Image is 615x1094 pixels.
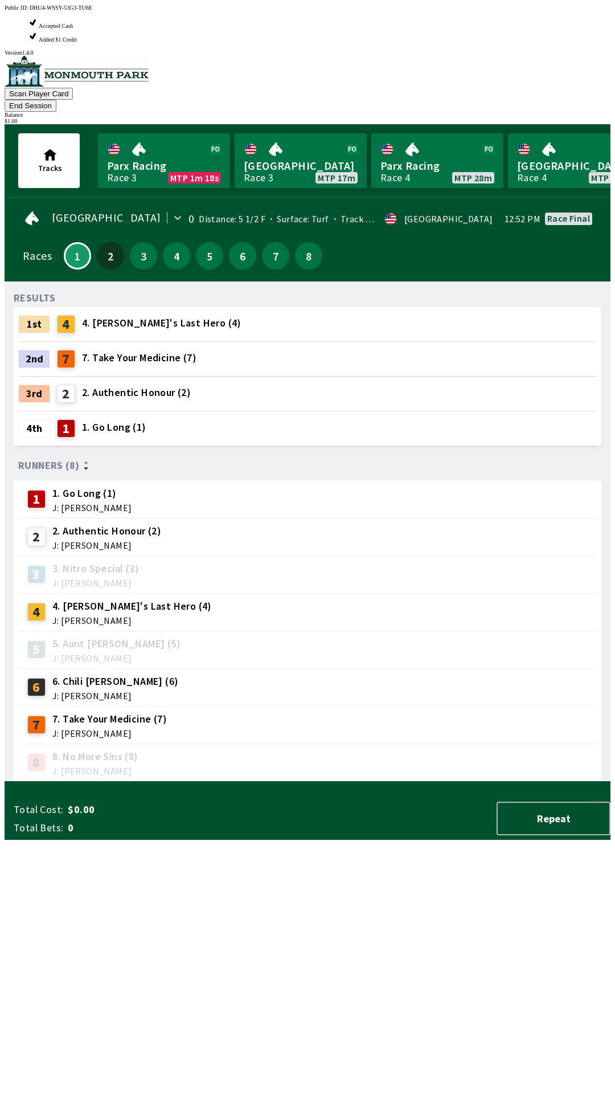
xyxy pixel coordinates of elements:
div: $ 1.00 [5,118,610,124]
div: 3rd [18,385,50,403]
div: 2nd [18,350,50,368]
div: Races [23,251,52,260]
span: 7. Take Your Medicine (7) [52,712,167,726]
div: 1 [57,419,75,438]
span: 4. [PERSON_NAME]'s Last Hero (4) [82,316,241,330]
span: 1. Go Long (1) [82,420,146,435]
button: Repeat [497,802,610,835]
div: 7 [57,350,75,368]
div: 3 [27,565,46,583]
img: venue logo [5,56,149,87]
span: 7 [265,252,286,260]
span: 4 [166,252,187,260]
div: 1 [27,490,46,508]
span: Runners (8) [18,461,79,470]
span: 7. Take Your Medicine (7) [82,350,196,365]
span: J: [PERSON_NAME] [52,503,132,512]
a: Parx RacingRace 3MTP 1m 18s [98,133,230,188]
span: 2. Authentic Honour (2) [52,524,161,538]
span: Parx Racing [107,158,221,173]
span: Track Condition: Firm [329,213,429,224]
span: Surface: Turf [265,213,329,224]
span: Parx Racing [380,158,494,173]
span: J: [PERSON_NAME] [52,729,167,738]
div: Race 4 [380,173,410,182]
span: 3. Nitro Special (3) [52,561,139,576]
button: 5 [196,242,223,270]
div: 5 [27,640,46,659]
span: MTP 17m [318,173,355,182]
span: MTP 1m 18s [170,173,219,182]
span: 6 [232,252,253,260]
div: 8 [27,753,46,771]
span: 1. Go Long (1) [52,486,132,501]
div: Runners (8) [18,460,597,471]
button: 3 [130,242,157,270]
span: Accepted Cash [39,23,73,29]
span: 0 [68,821,247,835]
span: J: [PERSON_NAME] [52,578,139,587]
div: 2 [27,528,46,546]
span: 5. Aunt [PERSON_NAME] (5) [52,636,181,651]
button: 8 [295,242,322,270]
span: 12:52 PM [505,214,540,223]
div: RESULTS [14,293,56,303]
a: [GEOGRAPHIC_DATA]Race 3MTP 17m [235,133,367,188]
span: Total Bets: [14,821,63,835]
div: 1st [18,315,50,333]
span: 2 [100,252,121,260]
div: Race 4 [517,173,547,182]
span: 8. No More Sins (8) [52,749,138,764]
div: 2 [57,385,75,403]
span: [GEOGRAPHIC_DATA] [52,213,161,222]
span: Distance: 5 1/2 F [199,213,265,224]
span: $0.00 [68,803,247,817]
button: 6 [229,242,256,270]
div: 0 [188,214,194,223]
span: 2. Authentic Honour (2) [82,385,191,400]
button: 1 [64,242,91,270]
span: Tracks [38,163,62,173]
button: End Session [5,100,56,112]
span: 8 [298,252,319,260]
div: Race 3 [244,173,273,182]
div: 4 [27,603,46,621]
span: J: [PERSON_NAME] [52,616,212,625]
span: Repeat [507,812,600,825]
div: 6 [27,678,46,696]
div: Public ID: [5,5,610,11]
span: 5 [199,252,220,260]
span: J: [PERSON_NAME] [52,541,161,550]
div: 7 [27,716,46,734]
span: J: [PERSON_NAME] [52,654,181,663]
button: Tracks [18,133,80,188]
span: 6. Chili [PERSON_NAME] (6) [52,674,178,689]
span: 4. [PERSON_NAME]'s Last Hero (4) [52,599,212,614]
span: Added $1 Credit [39,36,77,43]
span: DHU4-WSSY-53G3-TU6E [30,5,92,11]
div: Version 1.4.0 [5,50,610,56]
div: 4 [57,315,75,333]
div: Race final [547,214,590,223]
a: Parx RacingRace 4MTP 28m [371,133,503,188]
span: MTP 28m [454,173,492,182]
div: Race 3 [107,173,137,182]
button: 7 [262,242,289,270]
button: Scan Player Card [5,88,73,100]
div: Balance [5,112,610,118]
span: 3 [133,252,154,260]
span: 1 [68,253,87,259]
button: 2 [97,242,124,270]
div: [GEOGRAPHIC_DATA] [404,214,493,223]
span: Total Cost: [14,803,63,817]
span: J: [PERSON_NAME] [52,766,138,775]
span: [GEOGRAPHIC_DATA] [244,158,358,173]
div: 4th [18,419,50,438]
button: 4 [163,242,190,270]
span: J: [PERSON_NAME] [52,691,178,700]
